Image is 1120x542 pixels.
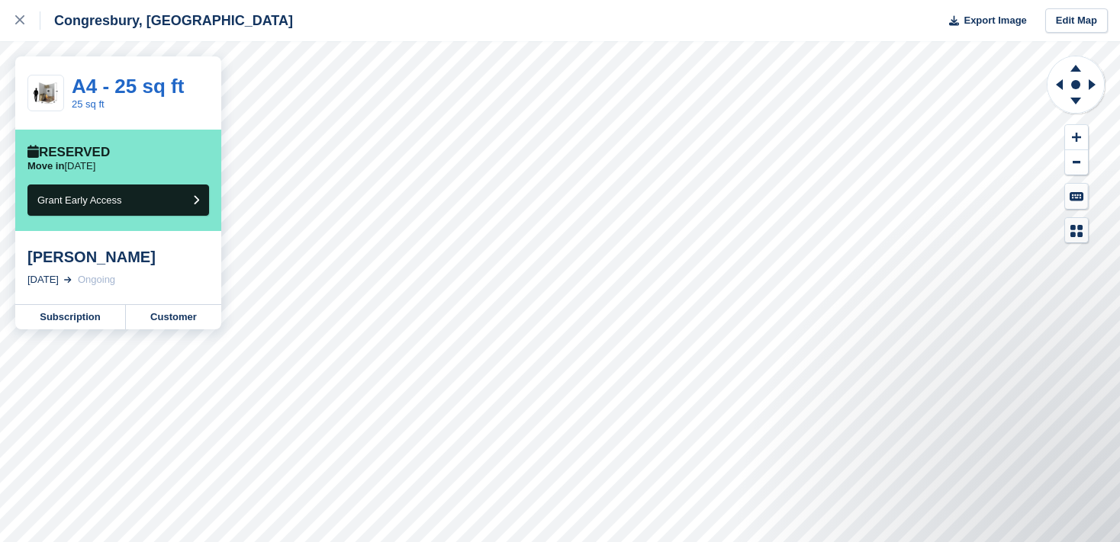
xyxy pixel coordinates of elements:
a: 25 sq ft [72,98,105,110]
button: Grant Early Access [27,184,209,216]
a: Customer [126,305,221,329]
img: arrow-right-light-icn-cde0832a797a2874e46488d9cf13f60e5c3a73dbe684e267c42b8395dfbc2abf.svg [64,277,72,283]
div: [DATE] [27,272,59,287]
a: Subscription [15,305,126,329]
span: Export Image [964,13,1026,28]
div: Reserved [27,145,110,160]
a: Edit Map [1045,8,1108,34]
span: Grant Early Access [37,194,122,206]
img: 25.jpg [28,80,63,107]
a: A4 - 25 sq ft [72,75,184,98]
button: Export Image [940,8,1027,34]
button: Zoom In [1065,125,1088,150]
span: Move in [27,160,64,172]
p: [DATE] [27,160,95,172]
div: Congresbury, [GEOGRAPHIC_DATA] [40,11,293,30]
button: Keyboard Shortcuts [1065,184,1088,209]
button: Zoom Out [1065,150,1088,175]
button: Map Legend [1065,218,1088,243]
div: Ongoing [78,272,115,287]
div: [PERSON_NAME] [27,248,209,266]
